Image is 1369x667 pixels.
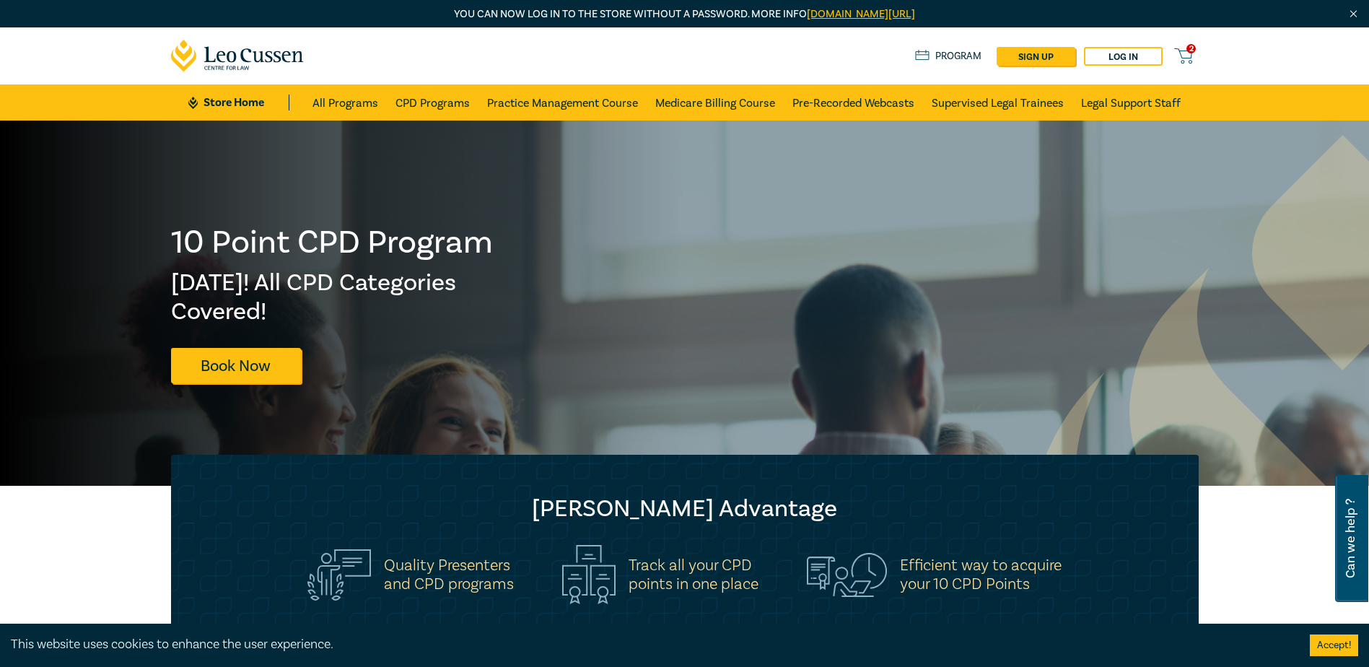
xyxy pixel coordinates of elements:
[171,224,494,261] h1: 10 Point CPD Program
[807,553,887,596] img: Efficient way to acquire<br>your 10 CPD Points
[900,556,1062,593] h5: Efficient way to acquire your 10 CPD Points
[200,494,1170,523] h2: [PERSON_NAME] Advantage
[655,84,775,121] a: Medicare Billing Course
[307,549,371,601] img: Quality Presenters<br>and CPD programs
[562,545,616,604] img: Track all your CPD<br>points in one place
[188,95,289,110] a: Store Home
[1186,44,1196,53] span: 2
[487,84,638,121] a: Practice Management Course
[1081,84,1181,121] a: Legal Support Staff
[384,556,514,593] h5: Quality Presenters and CPD programs
[1347,8,1360,20] img: Close
[792,84,914,121] a: Pre-Recorded Webcasts
[171,6,1199,22] p: You can now log in to the store without a password. More info
[1084,47,1163,66] a: Log in
[395,84,470,121] a: CPD Programs
[171,269,494,326] h2: [DATE]! All CPD Categories Covered!
[997,47,1075,66] a: sign up
[1310,635,1358,656] button: Accept cookies
[932,84,1064,121] a: Supervised Legal Trainees
[807,7,915,21] a: [DOMAIN_NAME][URL]
[11,635,1288,654] div: This website uses cookies to enhance the user experience.
[171,348,301,383] a: Book Now
[915,48,982,64] a: Program
[312,84,378,121] a: All Programs
[1344,484,1357,593] span: Can we help ?
[629,556,758,593] h5: Track all your CPD points in one place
